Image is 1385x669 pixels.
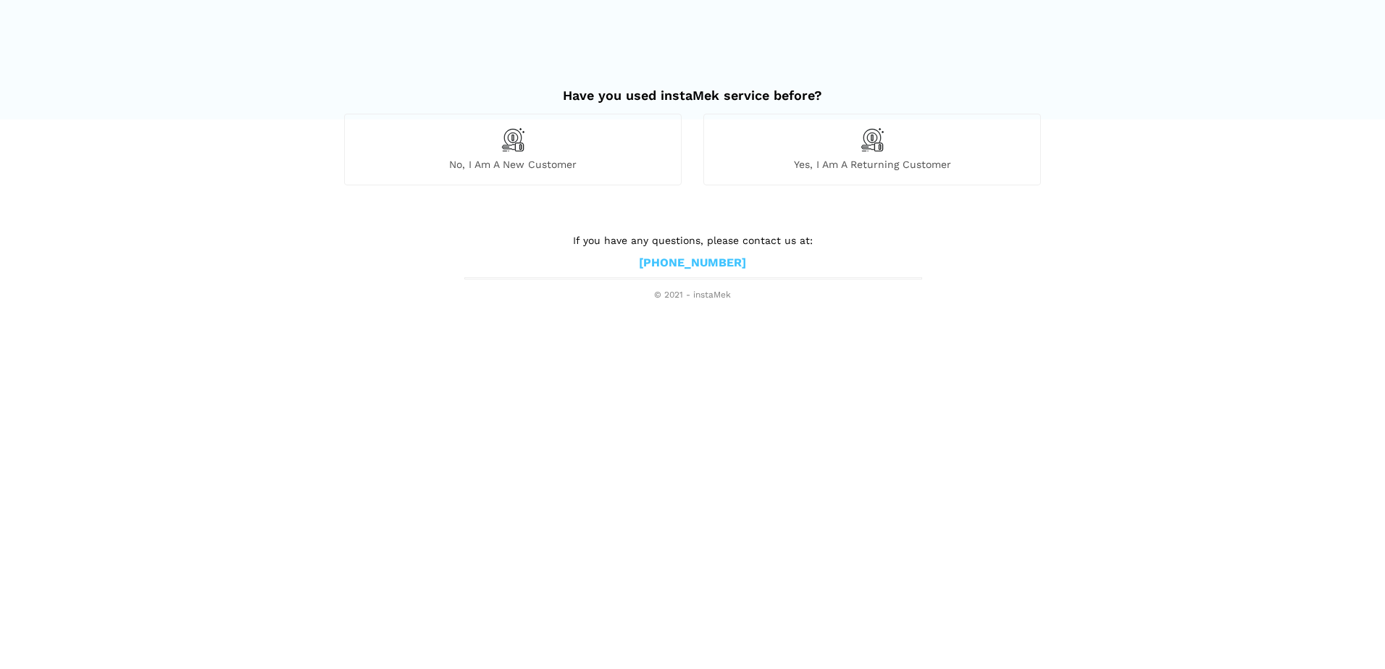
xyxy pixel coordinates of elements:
[704,158,1040,171] span: Yes, I am a returning customer
[639,256,746,271] a: [PHONE_NUMBER]
[464,232,921,248] p: If you have any questions, please contact us at:
[344,73,1041,104] h2: Have you used instaMek service before?
[464,290,921,301] span: © 2021 - instaMek
[345,158,681,171] span: No, I am a new customer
